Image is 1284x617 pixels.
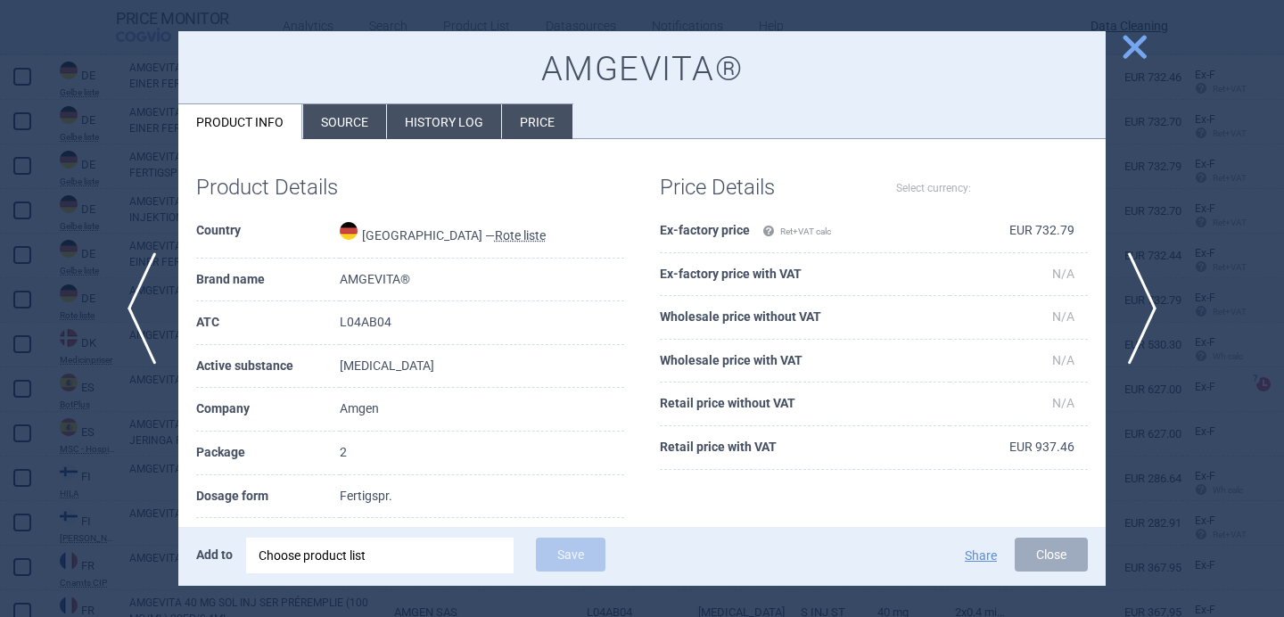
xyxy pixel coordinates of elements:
li: History log [387,104,501,139]
th: Active substance [196,345,340,389]
td: [MEDICAL_DATA] [340,345,624,389]
td: L04AB04 [340,301,624,345]
td: Fertigspr. [340,475,624,519]
li: Source [303,104,386,139]
th: Retail price with VAT [660,426,950,470]
td: Amgen [340,388,624,432]
td: [GEOGRAPHIC_DATA] — [340,210,624,259]
div: Choose product list [259,538,501,573]
img: Germany [340,222,358,240]
span: Ret+VAT calc [762,226,831,236]
th: Ex-factory price [660,210,950,253]
h1: AMGEVITA® [196,49,1088,90]
th: Package [196,432,340,475]
td: 40 mg/0,4 ml [340,518,624,562]
span: N/A [1052,309,1074,324]
button: Share [965,549,997,562]
td: EUR 732.79 [950,210,1088,253]
th: Wholesale price without VAT [660,296,950,340]
th: Ex-factory price with VAT [660,253,950,297]
span: N/A [1052,267,1074,281]
th: ATC [196,301,340,345]
span: N/A [1052,396,1074,410]
th: Company [196,388,340,432]
p: Add to [196,538,233,572]
div: Choose product list [246,538,514,573]
th: Wholesale price with VAT [660,340,950,383]
span: N/A [1052,353,1074,367]
th: Country [196,210,340,259]
td: 2 [340,432,624,475]
label: Select currency: [896,173,971,203]
li: Price [502,104,572,139]
h1: Product Details [196,175,410,201]
th: Retail price without VAT [660,383,950,426]
th: Brand name [196,259,340,302]
button: Close [1015,538,1088,572]
td: AMGEVITA® [340,259,624,302]
abbr: Rote liste — Rote liste database by the Federal Association of the Pharmaceutical Industry, Germany. [495,228,546,243]
th: Dosage strength [196,518,340,562]
h1: Price Details [660,175,874,201]
li: Product info [178,104,302,139]
th: Dosage form [196,475,340,519]
td: EUR 937.46 [950,426,1088,470]
button: Save [536,538,605,572]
